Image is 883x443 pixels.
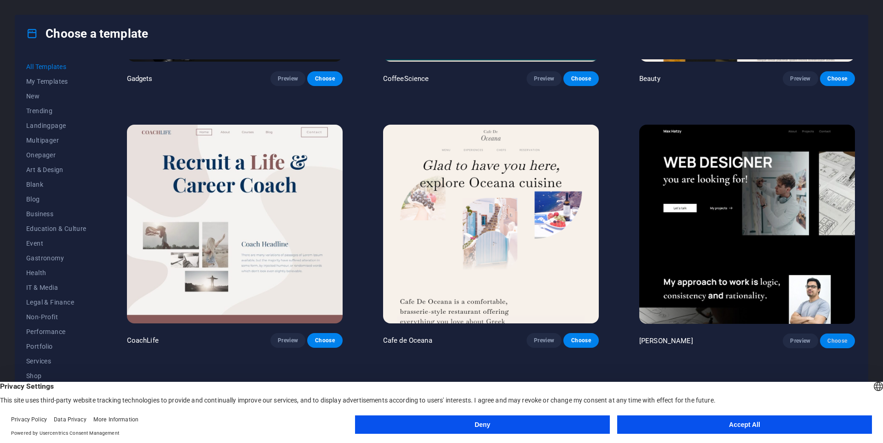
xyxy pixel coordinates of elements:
button: Choose [820,334,855,348]
span: Services [26,357,86,365]
button: Choose [563,71,598,86]
button: Onepager [26,148,86,162]
span: Choose [571,75,591,82]
button: All Templates [26,59,86,74]
p: Cafe de Oceana [383,336,432,345]
button: Art & Design [26,162,86,177]
button: Landingpage [26,118,86,133]
span: Portfolio [26,343,86,350]
button: Services [26,354,86,368]
button: My Templates [26,74,86,89]
button: Preview [527,333,562,348]
span: Event [26,240,86,247]
span: Choose [571,337,591,344]
span: All Templates [26,63,86,70]
span: Non-Profit [26,313,86,321]
button: Business [26,207,86,221]
span: Choose [827,337,848,345]
button: Preview [270,71,305,86]
button: Education & Culture [26,221,86,236]
span: Performance [26,328,86,335]
button: Choose [307,333,342,348]
span: Preview [534,337,554,344]
span: Choose [827,75,848,82]
span: Preview [278,337,298,344]
span: My Templates [26,78,86,85]
span: Business [26,210,86,218]
span: Choose [315,75,335,82]
button: Preview [783,334,818,348]
button: Blog [26,192,86,207]
span: Art & Design [26,166,86,173]
button: Event [26,236,86,251]
button: Choose [307,71,342,86]
span: IT & Media [26,284,86,291]
span: Legal & Finance [26,299,86,306]
span: Trending [26,107,86,115]
button: Performance [26,324,86,339]
p: Gadgets [127,74,153,83]
span: Gastronomy [26,254,86,262]
span: New [26,92,86,100]
span: Preview [278,75,298,82]
span: Preview [790,337,810,345]
button: IT & Media [26,280,86,295]
button: Blank [26,177,86,192]
button: New [26,89,86,104]
span: Education & Culture [26,225,86,232]
span: Landingpage [26,122,86,129]
p: Beauty [639,74,660,83]
p: CoffeeScience [383,74,429,83]
button: Shop [26,368,86,383]
button: Health [26,265,86,280]
button: Choose [820,71,855,86]
button: Preview [527,71,562,86]
button: Preview [270,333,305,348]
img: CoachLife [127,125,343,323]
button: Non-Profit [26,310,86,324]
button: Portfolio [26,339,86,354]
span: Preview [534,75,554,82]
span: Health [26,269,86,276]
span: Multipager [26,137,86,144]
span: Choose [315,337,335,344]
span: Blog [26,196,86,203]
img: Cafe de Oceana [383,125,599,323]
button: Preview [783,71,818,86]
h4: Choose a template [26,26,148,41]
span: Preview [790,75,810,82]
img: Max Hatzy [639,125,855,323]
button: Choose [563,333,598,348]
button: Multipager [26,133,86,148]
span: Blank [26,181,86,188]
button: Gastronomy [26,251,86,265]
p: [PERSON_NAME] [639,336,693,345]
span: Shop [26,372,86,380]
button: Legal & Finance [26,295,86,310]
button: Trending [26,104,86,118]
span: Onepager [26,151,86,159]
p: CoachLife [127,336,159,345]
